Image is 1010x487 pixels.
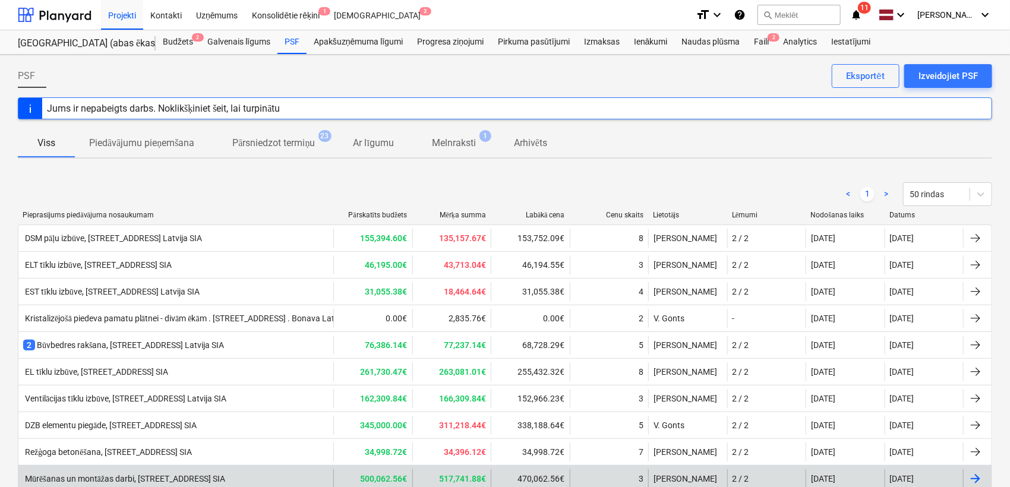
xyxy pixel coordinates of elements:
[733,420,749,430] div: 2 / 2
[648,442,727,461] div: [PERSON_NAME]
[733,260,749,270] div: 2 / 2
[232,136,315,150] p: Pārsniedzot termiņu
[733,394,749,403] div: 2 / 2
[361,474,408,483] b: 500,062.56€
[653,211,722,220] div: Lietotājs
[841,187,856,201] a: Previous page
[811,447,835,457] div: [DATE]
[307,30,410,54] a: Apakšuzņēmuma līgumi
[333,309,412,328] div: 0.00€
[734,8,746,22] i: Zināšanu pamats
[439,367,486,377] b: 263,081.01€
[648,229,727,248] div: [PERSON_NAME]
[811,233,835,243] div: [DATE]
[365,287,408,296] b: 31,055.38€
[648,255,727,274] div: [PERSON_NAME]
[361,367,408,377] b: 261,730.47€
[491,30,577,54] a: Pirkuma pasūtījumi
[847,68,885,84] div: Eksportēt
[639,314,643,323] div: 2
[648,416,727,435] div: V. Gonts
[890,394,914,403] div: [DATE]
[648,282,727,301] div: [PERSON_NAME]
[361,233,408,243] b: 155,394.60€
[419,7,431,15] span: 3
[811,260,835,270] div: [DATE]
[32,136,61,150] p: Viss
[361,394,408,403] b: 162,309.84€
[491,442,570,461] div: 34,998.72€
[23,260,172,270] div: ELT tīklu izbūve, [STREET_ADDRESS] SIA
[858,2,871,14] span: 11
[675,30,747,54] a: Naudas plūsma
[832,64,899,88] button: Eksportēt
[811,420,835,430] div: [DATE]
[277,30,307,54] div: PSF
[919,68,978,84] div: Izveidojiet PSF
[491,389,570,408] div: 152,966.23€
[776,30,824,54] a: Analytics
[495,211,565,220] div: Labākā cena
[850,8,862,22] i: notifications
[710,8,724,22] i: keyboard_arrow_down
[733,340,749,350] div: 2 / 2
[439,420,486,430] b: 311,218.44€
[491,282,570,301] div: 31,055.38€
[491,362,570,381] div: 255,432.32€
[412,309,491,328] div: 2,835.76€
[156,30,200,54] div: Budžets
[768,33,779,42] span: 2
[639,340,643,350] div: 5
[879,187,894,201] a: Next page
[514,136,547,150] p: Arhivēts
[491,229,570,248] div: 153,752.09€
[18,37,141,50] div: [GEOGRAPHIC_DATA] (abas ēkas - PRJ2002936 un PRJ2002937) 2601965
[23,340,35,350] span: 2
[410,30,491,54] a: Progresa ziņojumi
[444,260,486,270] b: 43,713.04€
[23,314,361,324] div: Kristalizējošā piedeva pamatu plātnei - divām ēkām . [STREET_ADDRESS] . Bonava Latvija SIA
[890,420,914,430] div: [DATE]
[824,30,878,54] div: Iestatījumi
[491,255,570,274] div: 46,194.55€
[639,394,643,403] div: 3
[951,430,1010,487] iframe: Chat Widget
[890,367,914,377] div: [DATE]
[733,233,749,243] div: 2 / 2
[811,367,835,377] div: [DATE]
[860,187,875,201] a: Page 1 is your current page
[89,136,194,150] p: Piedāvājumu pieņemšana
[23,233,202,243] div: DSM pāļu izbūve, [STREET_ADDRESS] Latvija SIA
[491,309,570,328] div: 0.00€
[890,233,914,243] div: [DATE]
[18,69,35,83] span: PSF
[890,287,914,296] div: [DATE]
[318,130,332,142] span: 23
[639,260,643,270] div: 3
[365,260,408,270] b: 46,195.00€
[733,447,749,457] div: 2 / 2
[444,340,486,350] b: 77,237.14€
[763,10,772,20] span: search
[890,340,914,350] div: [DATE]
[733,367,749,377] div: 2 / 2
[733,287,749,296] div: 2 / 2
[757,5,841,25] button: Meklēt
[575,211,644,219] div: Cenu skaits
[439,394,486,403] b: 166,309.84€
[889,211,959,219] div: Datums
[648,389,727,408] div: [PERSON_NAME]
[904,64,992,88] button: Izveidojiet PSF
[192,33,204,42] span: 2
[890,260,914,270] div: [DATE]
[23,447,192,457] div: Režģoga betonēšana, [STREET_ADDRESS] SIA
[491,336,570,355] div: 68,728.29€
[416,211,486,220] div: Mērķa summa
[23,420,197,431] div: DZB elementu piegāde, [STREET_ADDRESS] SIA
[200,30,277,54] a: Galvenais līgums
[23,367,168,377] div: EL tīklu izbūve, [STREET_ADDRESS] SIA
